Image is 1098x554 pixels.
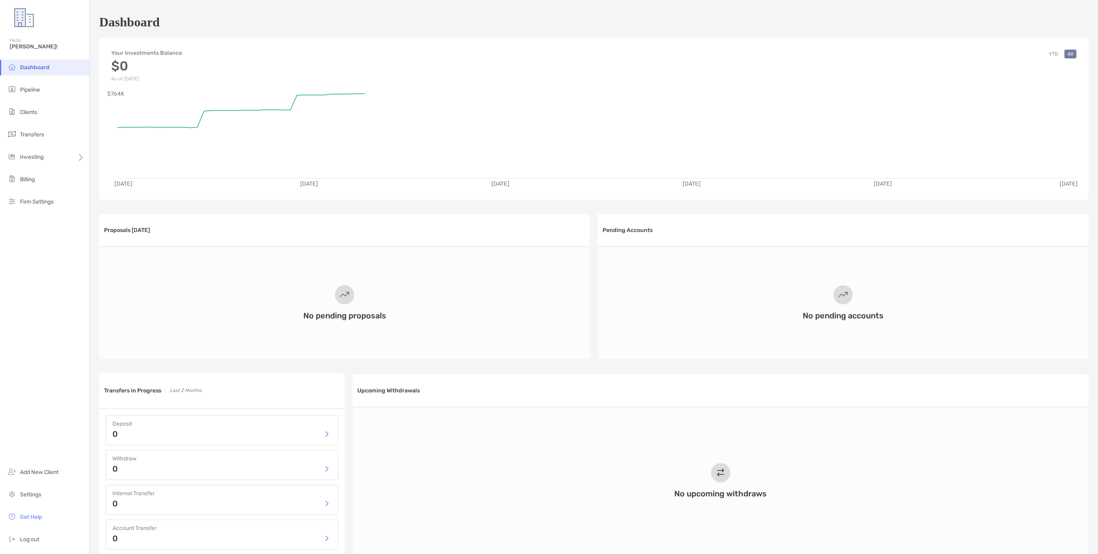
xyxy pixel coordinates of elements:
[7,196,17,206] img: firm-settings icon
[7,489,17,499] img: settings icon
[20,176,35,183] span: Billing
[7,534,17,544] img: logout icon
[603,227,653,234] h3: Pending Accounts
[112,500,118,508] p: 0
[111,76,182,82] p: As of [DATE]
[674,489,767,498] h3: No upcoming withdraws
[112,525,331,532] h4: Account Transfer
[111,58,182,74] h3: $0
[1046,50,1061,58] button: YTD
[303,311,386,320] h3: No pending proposals
[803,311,884,320] h3: No pending accounts
[357,387,420,394] h3: Upcoming Withdrawals
[7,467,17,476] img: add_new_client icon
[99,15,160,30] h1: Dashboard
[683,180,701,187] text: [DATE]
[20,86,40,93] span: Pipeline
[20,536,39,543] span: Log out
[491,180,509,187] text: [DATE]
[104,227,150,234] h3: Proposals [DATE]
[104,387,161,394] h3: Transfers in Progress
[10,43,84,50] span: [PERSON_NAME]!
[114,180,132,187] text: [DATE]
[7,62,17,72] img: dashboard icon
[112,465,118,473] p: 0
[20,491,41,498] span: Settings
[112,534,118,542] p: 0
[7,174,17,184] img: billing icon
[1064,50,1076,58] button: All
[7,84,17,94] img: pipeline icon
[112,490,331,497] h4: Internal Transfer
[10,3,38,32] img: Zoe Logo
[111,50,182,56] h4: Your Investments Balance
[874,180,892,187] text: [DATE]
[170,386,202,396] p: Last 2 Months
[1060,180,1078,187] text: [DATE]
[7,512,17,521] img: get-help icon
[7,129,17,139] img: transfers icon
[7,107,17,116] img: clients icon
[112,430,118,438] p: 0
[112,455,331,462] h4: Withdraw
[20,198,54,205] span: Firm Settings
[7,152,17,161] img: investing icon
[112,420,331,427] h4: Deposit
[20,109,37,116] span: Clients
[20,131,44,138] span: Transfers
[107,90,124,97] text: $764K
[20,469,58,476] span: Add New Client
[20,64,50,71] span: Dashboard
[300,180,318,187] text: [DATE]
[20,154,44,160] span: Investing
[20,514,42,520] span: Get Help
